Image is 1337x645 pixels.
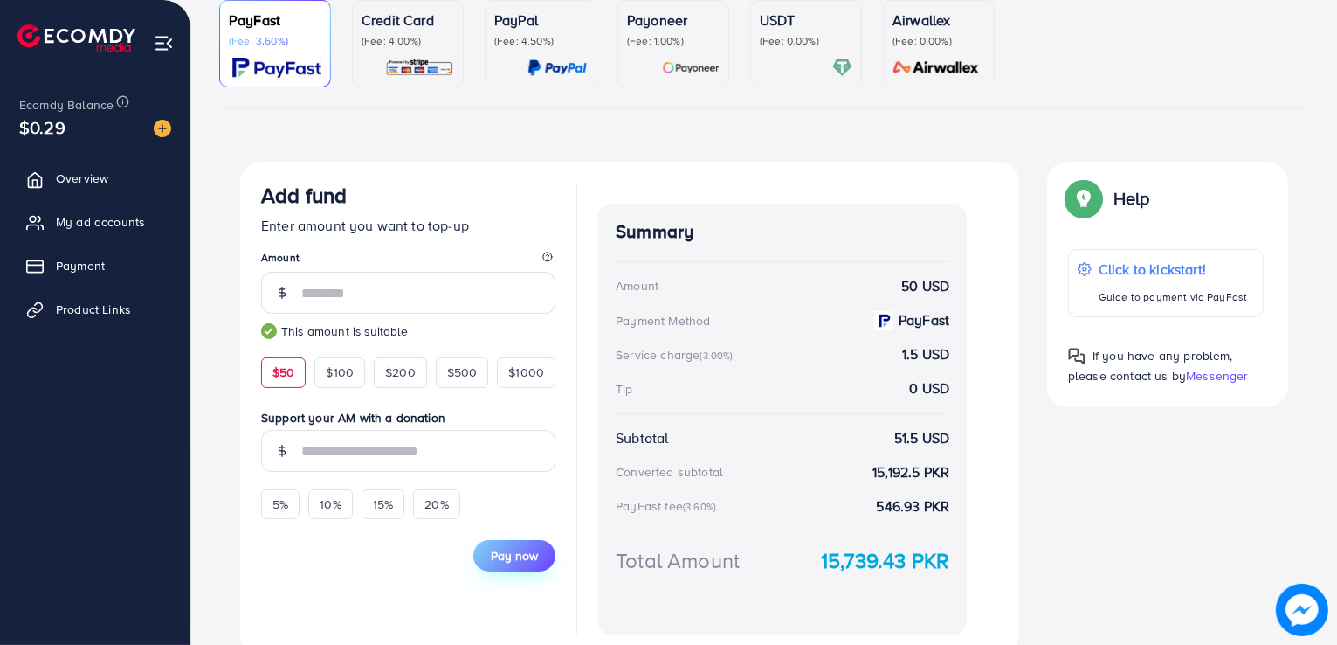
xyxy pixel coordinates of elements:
span: Messenger [1186,367,1248,385]
p: (Fee: 0.00%) [892,34,985,48]
div: Total Amount [616,545,740,576]
img: card [832,58,852,78]
strong: 15,739.43 PKR [821,545,949,576]
a: Payment [13,248,177,283]
strong: 1.5 USD [902,344,949,364]
p: Enter amount you want to top-up [261,215,555,236]
span: $1000 [508,364,544,381]
p: Credit Card [362,10,454,31]
div: Subtotal [616,428,668,448]
img: menu [154,33,174,53]
span: Overview [56,170,108,187]
p: Payoneer [627,10,720,31]
div: Converted subtotal [616,463,723,481]
span: 15% [373,496,393,513]
strong: 50 USD [901,276,949,296]
span: 5% [272,496,288,513]
span: Product Links [56,301,131,318]
p: (Fee: 1.00%) [627,34,720,48]
p: Click to kickstart! [1099,259,1247,280]
p: PayPal [494,10,587,31]
a: My ad accounts [13,205,177,239]
div: Amount [616,277,658,295]
a: Product Links [13,292,177,327]
div: Payment Method [616,312,710,329]
img: card [527,58,587,78]
p: USDT [760,10,852,31]
span: Pay now [491,547,538,565]
small: (3.60%) [683,500,716,514]
p: Guide to payment via PayFast [1099,287,1247,308]
strong: 0 USD [909,378,949,399]
img: card [232,58,321,78]
strong: 546.93 PKR [877,496,950,517]
img: payment [874,311,893,330]
img: logo [17,24,135,52]
div: Tip [616,380,632,398]
img: card [385,58,454,78]
img: image [1276,584,1328,636]
img: Popup guide [1068,183,1099,214]
small: (3.00%) [700,349,733,363]
span: Ecomdy Balance [19,96,114,114]
span: My ad accounts [56,213,145,231]
span: If you have any problem, please contact us by [1068,347,1233,385]
span: Payment [56,257,105,274]
small: This amount is suitable [261,322,555,340]
img: guide [261,323,277,339]
p: Airwallex [892,10,985,31]
span: $0.29 [19,114,65,140]
img: image [154,120,171,137]
a: Overview [13,161,177,196]
strong: 15,192.5 PKR [872,462,949,482]
strong: 51.5 USD [894,428,949,448]
span: $50 [272,364,294,381]
span: 20% [424,496,448,513]
span: $100 [326,364,354,381]
p: (Fee: 4.00%) [362,34,454,48]
p: (Fee: 4.50%) [494,34,587,48]
h3: Add fund [261,183,347,208]
span: $500 [447,364,478,381]
img: card [887,58,985,78]
strong: PayFast [899,310,949,330]
p: (Fee: 3.60%) [229,34,321,48]
legend: Amount [261,250,555,272]
p: (Fee: 0.00%) [760,34,852,48]
img: card [662,58,720,78]
img: Popup guide [1068,348,1085,365]
div: Service charge [616,346,738,364]
span: 10% [320,496,341,513]
button: Pay now [473,540,555,572]
label: Support your AM with a donation [261,409,555,427]
span: $200 [385,364,416,381]
div: PayFast fee [616,497,721,515]
p: PayFast [229,10,321,31]
p: Help [1113,188,1150,209]
h4: Summary [616,221,949,243]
